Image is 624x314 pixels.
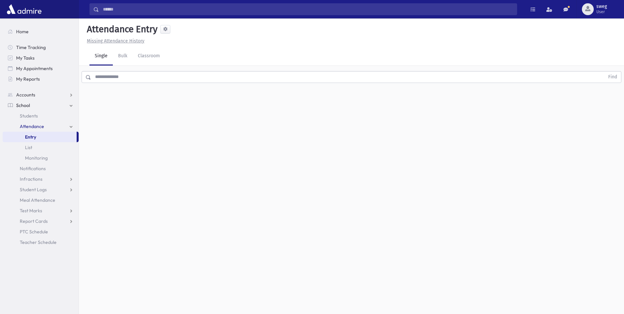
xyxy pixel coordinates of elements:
input: Search [99,3,517,15]
a: Bulk [113,47,133,65]
span: Student Logs [20,187,47,193]
a: Infractions [3,174,79,184]
a: Monitoring [3,153,79,163]
span: Monitoring [25,155,48,161]
span: PTC Schedule [20,229,48,235]
a: My Appointments [3,63,79,74]
a: Single [89,47,113,65]
span: My Tasks [16,55,35,61]
span: Students [20,113,38,119]
span: Accounts [16,92,35,98]
span: Time Tracking [16,44,46,50]
span: Meal Attendance [20,197,55,203]
span: Home [16,29,29,35]
u: Missing Attendance History [87,38,144,44]
a: Accounts [3,90,79,100]
a: Notifications [3,163,79,174]
span: List [25,144,32,150]
a: Classroom [133,47,165,65]
a: Students [3,111,79,121]
span: Infractions [20,176,42,182]
span: Notifications [20,166,46,171]
span: Attendance [20,123,44,129]
span: Entry [25,134,36,140]
a: Entry [3,132,77,142]
a: PTC Schedule [3,226,79,237]
a: Missing Attendance History [84,38,144,44]
button: Find [604,71,621,83]
a: My Tasks [3,53,79,63]
a: Home [3,26,79,37]
span: Report Cards [20,218,48,224]
a: Test Marks [3,205,79,216]
a: Student Logs [3,184,79,195]
span: User [596,9,607,14]
a: My Reports [3,74,79,84]
a: Report Cards [3,216,79,226]
span: My Appointments [16,65,53,71]
a: List [3,142,79,153]
img: AdmirePro [5,3,43,16]
a: Meal Attendance [3,195,79,205]
a: School [3,100,79,111]
a: Time Tracking [3,42,79,53]
h5: Attendance Entry [84,24,158,35]
a: Attendance [3,121,79,132]
span: sweg [596,4,607,9]
a: Teacher Schedule [3,237,79,248]
span: My Reports [16,76,40,82]
span: Teacher Schedule [20,239,57,245]
span: School [16,102,30,108]
span: Test Marks [20,208,42,214]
